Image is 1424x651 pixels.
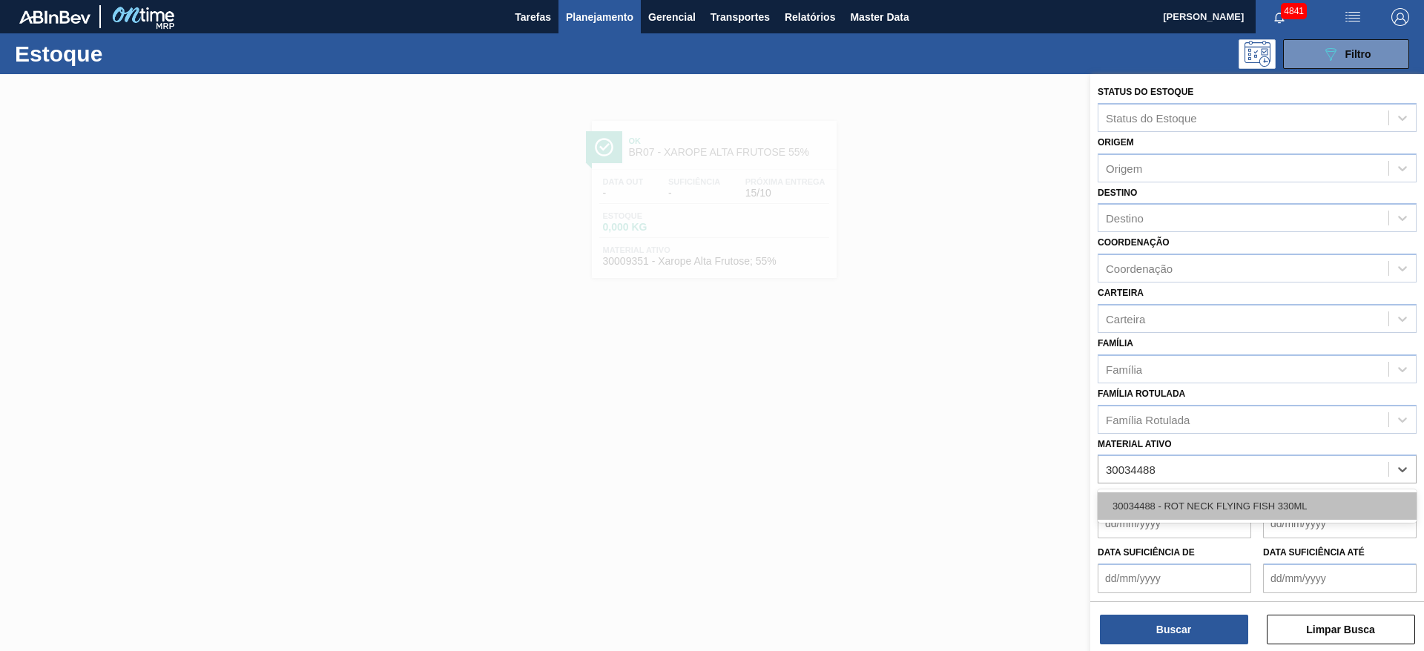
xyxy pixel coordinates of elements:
[711,8,770,26] span: Transportes
[515,8,551,26] span: Tarefas
[566,8,633,26] span: Planejamento
[1098,547,1195,558] label: Data suficiência de
[785,8,835,26] span: Relatórios
[1098,188,1137,198] label: Destino
[1263,547,1365,558] label: Data suficiência até
[1263,564,1417,593] input: dd/mm/yyyy
[850,8,909,26] span: Master Data
[1098,492,1417,520] div: 30034488 - ROT NECK FLYING FISH 330ML
[1106,111,1197,124] div: Status do Estoque
[1098,237,1170,248] label: Coordenação
[1239,39,1276,69] div: Pogramando: nenhum usuário selecionado
[15,45,237,62] h1: Estoque
[1263,509,1417,538] input: dd/mm/yyyy
[1106,363,1142,375] div: Família
[1098,564,1251,593] input: dd/mm/yyyy
[1256,7,1303,27] button: Notificações
[1106,262,1173,275] div: Coordenação
[1098,137,1134,148] label: Origem
[1344,8,1362,26] img: userActions
[1106,212,1144,225] div: Destino
[1283,39,1409,69] button: Filtro
[1106,162,1142,174] div: Origem
[1098,389,1185,399] label: Família Rotulada
[1098,509,1251,538] input: dd/mm/yyyy
[1106,312,1145,325] div: Carteira
[1098,439,1172,449] label: Material ativo
[1098,87,1193,97] label: Status do Estoque
[1098,288,1144,298] label: Carteira
[1106,413,1190,426] div: Família Rotulada
[1391,8,1409,26] img: Logout
[648,8,696,26] span: Gerencial
[1345,48,1371,60] span: Filtro
[1098,338,1133,348] label: Família
[19,10,90,24] img: TNhmsLtSVTkK8tSr43FrP2fwEKptu5GPRR3wAAAABJRU5ErkJggg==
[1281,3,1307,19] span: 4841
